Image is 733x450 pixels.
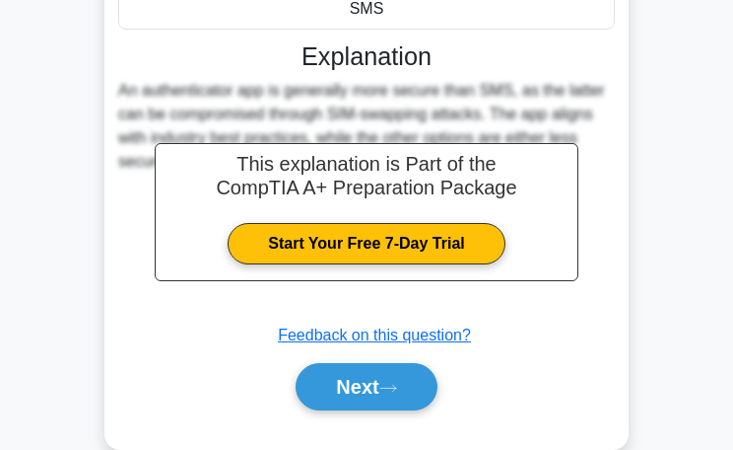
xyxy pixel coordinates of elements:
[278,327,471,343] a: Feedback on this question?
[228,223,504,264] a: Start Your Free 7-Day Trial
[296,363,436,411] button: Next
[118,79,615,174] div: An authenticator app is generally more secure than SMS, as the latter can be compromised through ...
[130,41,603,71] h3: Explanation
